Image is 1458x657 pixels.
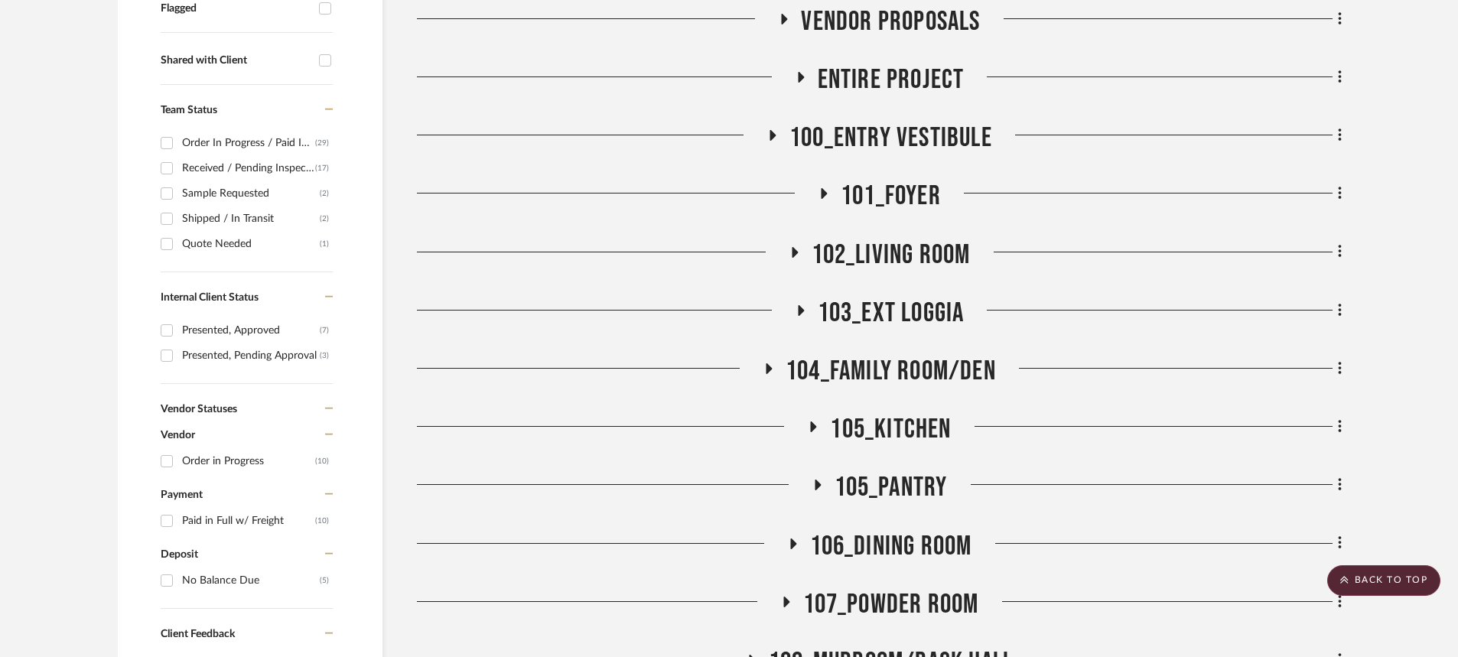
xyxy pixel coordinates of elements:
[818,63,965,96] span: Entire Project
[161,430,195,441] span: Vendor
[182,232,320,256] div: Quote Needed
[315,449,329,473] div: (10)
[810,530,972,563] span: 106_Dining Room
[315,509,329,533] div: (10)
[320,181,329,206] div: (2)
[801,5,980,38] span: VENDOR PROPOSALS
[315,156,329,181] div: (17)
[182,131,315,155] div: Order In Progress / Paid In Full w/ Freight, No Balance due
[182,509,315,533] div: Paid in Full w/ Freight
[161,105,217,115] span: Team Status
[182,156,315,181] div: Received / Pending Inspection
[320,343,329,368] div: (3)
[320,568,329,593] div: (5)
[161,2,311,15] div: Flagged
[182,449,315,473] div: Order in Progress
[161,54,311,67] div: Shared with Client
[803,588,979,621] span: 107_Powder Room
[841,180,941,213] span: 101_Foyer
[161,489,203,500] span: Payment
[315,131,329,155] div: (29)
[786,355,996,388] span: 104_Family Room/Den
[182,343,320,368] div: Presented, Pending Approval
[182,181,320,206] div: Sample Requested
[161,404,237,415] span: Vendor Statuses
[182,318,320,343] div: Presented, Approved
[320,318,329,343] div: (7)
[182,568,320,593] div: No Balance Due
[161,629,235,639] span: Client Feedback
[789,122,992,154] span: 100_Entry Vestibule
[835,471,948,504] span: 105_Pantry
[812,239,971,272] span: 102_Living Room
[830,413,951,446] span: 105_Kitchen
[1327,565,1440,596] scroll-to-top-button: BACK TO TOP
[320,232,329,256] div: (1)
[818,297,965,330] span: 103_Ext Loggia
[320,207,329,231] div: (2)
[182,207,320,231] div: Shipped / In Transit
[161,549,198,560] span: Deposit
[161,292,259,303] span: Internal Client Status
